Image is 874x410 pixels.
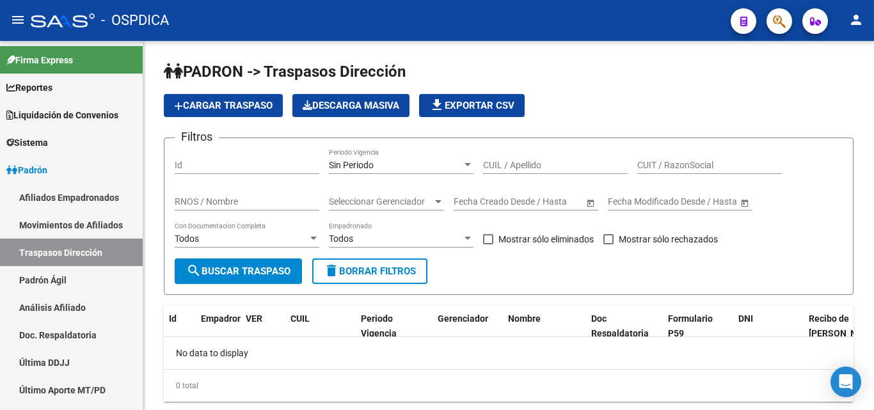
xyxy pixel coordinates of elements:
[196,305,241,361] datatable-header-cell: Empadronado
[329,233,353,244] span: Todos
[619,232,718,247] span: Mostrar sólo rechazados
[591,313,649,338] span: Doc Respaldatoria
[324,265,416,277] span: Borrar Filtros
[312,258,427,284] button: Borrar Filtros
[6,108,118,122] span: Liquidación de Convenios
[164,305,196,361] datatable-header-cell: Id
[848,12,864,28] mat-icon: person
[668,313,713,338] span: Formulario P59
[290,313,310,324] span: CUIL
[6,163,47,177] span: Padrón
[324,263,339,278] mat-icon: delete
[6,53,73,67] span: Firma Express
[6,81,52,95] span: Reportes
[503,305,586,361] datatable-header-cell: Nombre
[175,128,219,146] h3: Filtros
[361,313,397,338] span: Periodo Vigencia
[504,196,567,207] input: End date
[508,313,541,324] span: Nombre
[164,94,283,117] button: Cargar Traspaso
[608,196,648,207] input: Start date
[201,313,258,324] span: Empadronado
[429,100,514,111] span: Exportar CSV
[498,232,594,247] span: Mostrar sólo eliminados
[830,367,861,397] div: Open Intercom Messenger
[733,305,804,361] datatable-header-cell: DNI
[738,196,751,209] button: Open calendar
[584,196,597,209] button: Open calendar
[433,305,503,361] datatable-header-cell: Gerenciador
[663,305,733,361] datatable-header-cell: Formulario P59
[454,196,493,207] input: Start date
[429,97,445,113] mat-icon: file_download
[169,313,177,324] span: Id
[419,94,525,117] button: Exportar CSV
[6,136,48,150] span: Sistema
[164,370,854,402] div: 0 total
[329,160,374,170] span: Sin Periodo
[303,100,399,111] span: Descarga Masiva
[246,313,262,324] span: VER
[329,196,433,207] span: Seleccionar Gerenciador
[186,265,290,277] span: Buscar Traspaso
[438,313,488,324] span: Gerenciador
[292,94,409,117] app-download-masive: Descarga masiva de comprobantes (adjuntos)
[175,233,199,244] span: Todos
[292,94,409,117] button: Descarga Masiva
[174,100,273,111] span: Cargar Traspaso
[804,305,874,361] datatable-header-cell: Recibo de Sueldo
[658,196,721,207] input: End date
[285,305,356,361] datatable-header-cell: CUIL
[186,263,202,278] mat-icon: search
[175,258,302,284] button: Buscar Traspaso
[10,12,26,28] mat-icon: menu
[164,63,406,81] span: PADRON -> Traspasos Dirección
[738,313,753,324] span: DNI
[241,305,285,361] datatable-header-cell: VER
[101,6,169,35] span: - OSPDICA
[586,305,663,361] datatable-header-cell: Doc Respaldatoria
[356,305,433,361] datatable-header-cell: Periodo Vigencia
[164,337,854,369] div: No data to display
